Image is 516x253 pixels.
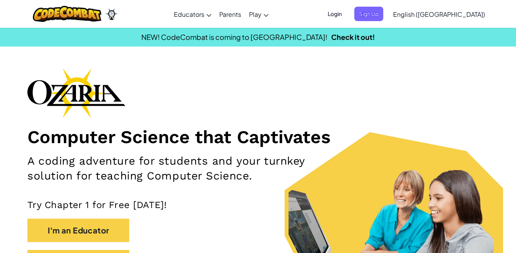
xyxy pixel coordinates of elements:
a: English ([GEOGRAPHIC_DATA]) [389,4,489,25]
img: Ozaria [105,8,118,20]
span: NEW! CodeCombat is coming to [GEOGRAPHIC_DATA]! [141,32,327,41]
button: I'm an Educator [27,219,129,242]
h2: A coding adventure for students and your turnkey solution for teaching Computer Science. [27,154,336,183]
button: Login [323,7,346,21]
a: Check it out! [331,32,375,41]
a: Play [245,4,272,25]
img: CodeCombat logo [33,6,101,22]
p: Try Chapter 1 for Free [DATE]! [27,199,489,211]
img: Ozaria branding logo [27,68,125,118]
span: Educators [174,10,204,18]
span: Play [249,10,262,18]
a: Parents [215,4,245,25]
span: English ([GEOGRAPHIC_DATA]) [393,10,485,18]
a: Educators [170,4,215,25]
button: Sign Up [354,7,383,21]
h1: Computer Science that Captivates [27,126,489,148]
